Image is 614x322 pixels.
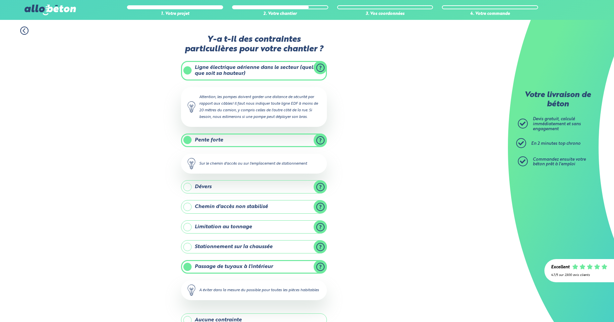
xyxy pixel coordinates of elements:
div: 1. Votre projet [127,12,223,17]
img: allobéton [25,5,76,15]
span: Commandez ensuite votre béton prêt à l'emploi [533,157,586,167]
div: 2. Votre chantier [232,12,328,17]
span: En 2 minutes top chrono [531,141,581,146]
label: Limitation au tonnage [181,220,327,234]
iframe: Help widget launcher [555,296,607,315]
div: A éviter dans la mesure du possible pour toutes les pièces habitables [181,280,327,300]
div: 3. Vos coordonnées [337,12,433,17]
div: Sur le chemin d'accès ou sur l'emplacement de stationnement [181,154,327,174]
label: Dévers [181,180,327,193]
label: Chemin d'accès non stabilisé [181,200,327,213]
div: Excellent [551,265,570,270]
label: Passage de tuyaux à l'intérieur [181,260,327,273]
div: Attention, les pompes doivent garder une distance de sécurité par rapport aux câbles! Il faut nou... [181,87,327,127]
label: Ligne électrique aérienne dans le secteur (quelle que soit sa hauteur) [181,61,327,80]
label: Pente forte [181,134,327,147]
div: 4. Votre commande [442,12,538,17]
label: Stationnement sur la chaussée [181,240,327,253]
div: 4.7/5 sur 2300 avis clients [551,273,607,277]
label: Y-a t-il des contraintes particulières pour votre chantier ? [181,35,327,54]
span: Devis gratuit, calculé immédiatement et sans engagement [533,117,581,131]
p: Votre livraison de béton [520,91,596,109]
